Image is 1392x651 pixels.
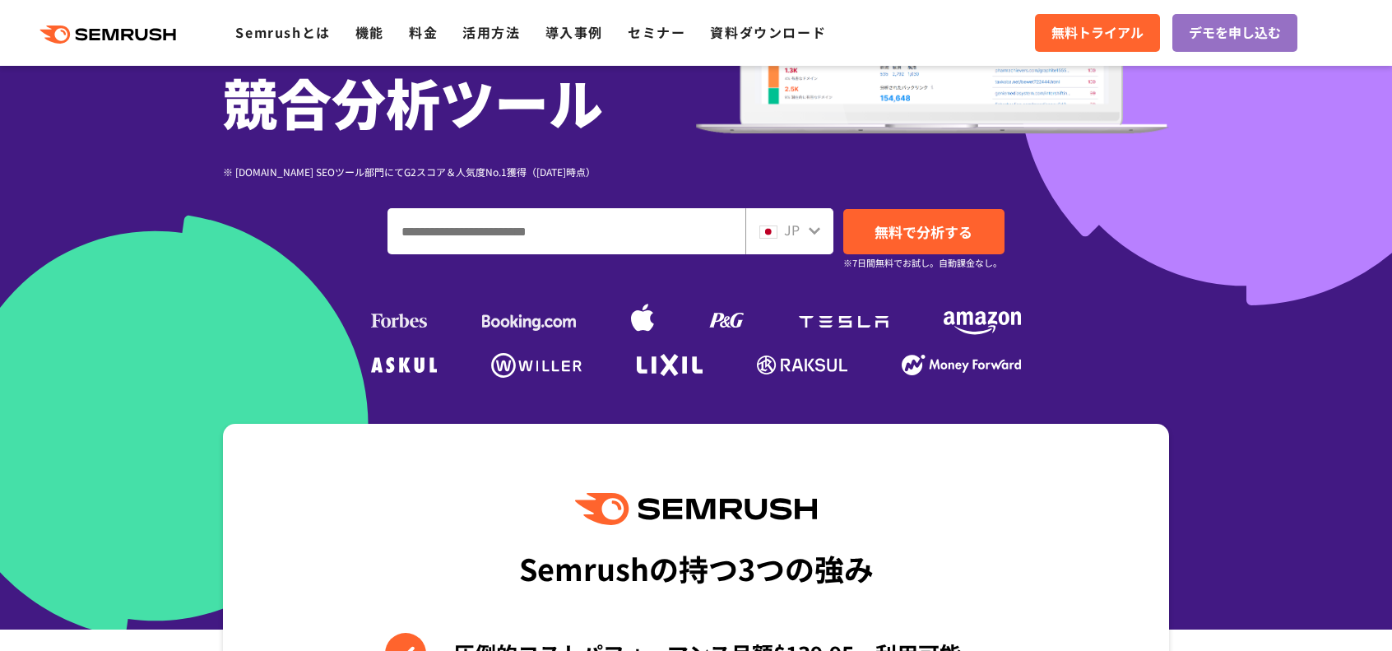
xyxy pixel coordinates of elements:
[843,255,1002,271] small: ※7日間無料でお試し。自動課金なし。
[710,22,826,42] a: 資料ダウンロード
[462,22,520,42] a: 活用方法
[409,22,438,42] a: 料金
[1172,14,1297,52] a: デモを申し込む
[875,221,972,242] span: 無料で分析する
[388,209,745,253] input: ドメイン、キーワードまたはURLを入力してください
[355,22,384,42] a: 機能
[223,164,696,179] div: ※ [DOMAIN_NAME] SEOツール部門にてG2スコア＆人気度No.1獲得（[DATE]時点）
[575,493,817,525] img: Semrush
[235,22,330,42] a: Semrushとは
[519,537,874,598] div: Semrushの持つ3つの強み
[843,209,1005,254] a: 無料で分析する
[1189,22,1281,44] span: デモを申し込む
[628,22,685,42] a: セミナー
[545,22,603,42] a: 導入事例
[1035,14,1160,52] a: 無料トライアル
[784,220,800,239] span: JP
[1051,22,1144,44] span: 無料トライアル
